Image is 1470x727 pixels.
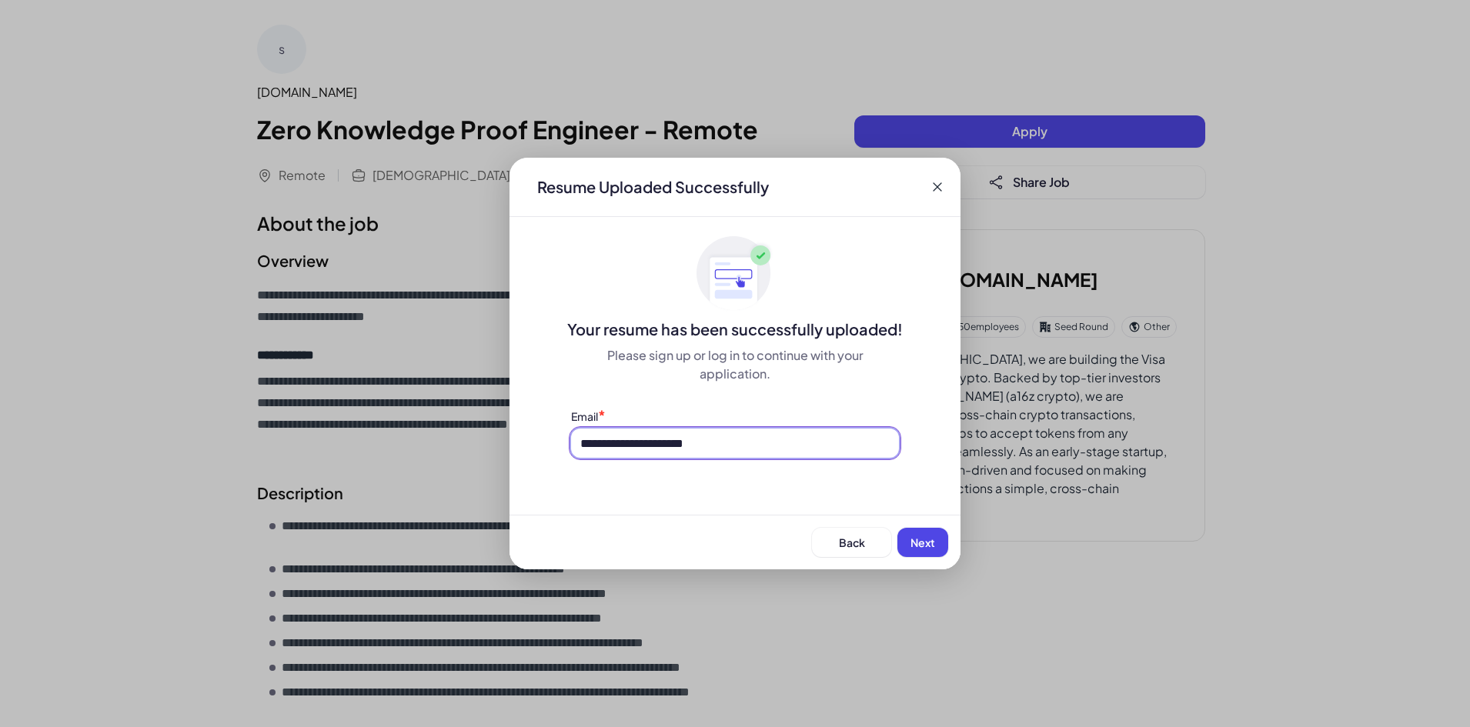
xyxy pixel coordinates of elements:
[525,176,781,198] div: Resume Uploaded Successfully
[910,535,935,549] span: Next
[509,318,961,340] div: Your resume has been successfully uploaded!
[571,346,899,383] div: Please sign up or log in to continue with your application.
[571,409,598,423] label: Email
[697,235,773,312] img: ApplyedMaskGroup3.svg
[812,528,891,557] button: Back
[839,535,865,549] span: Back
[897,528,948,557] button: Next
